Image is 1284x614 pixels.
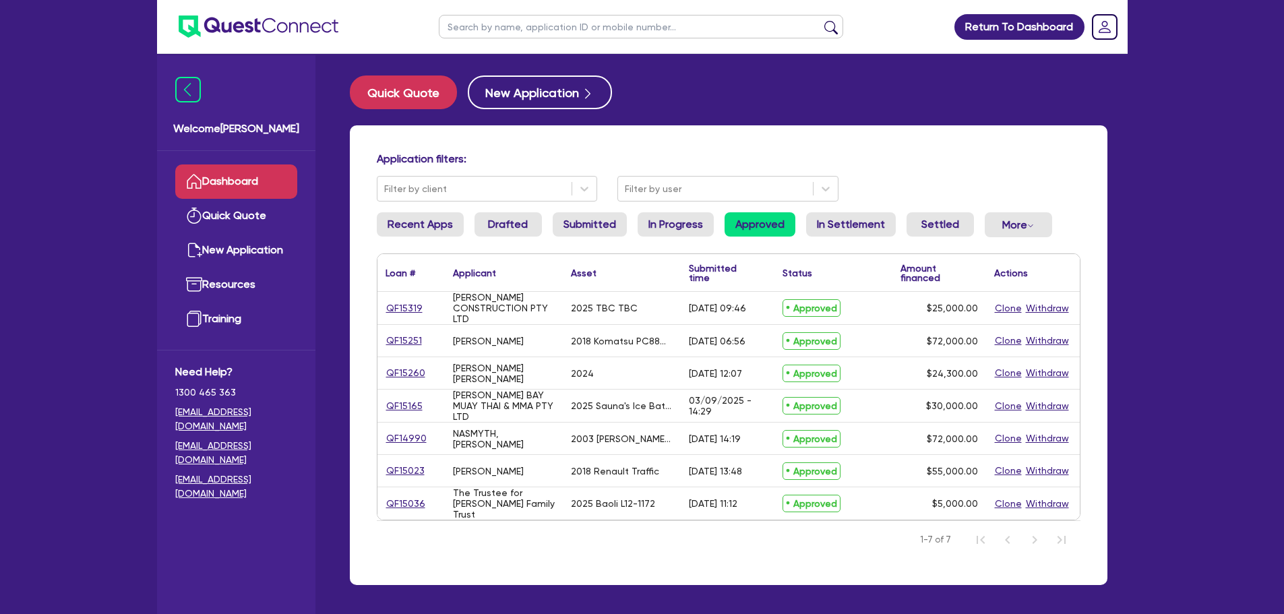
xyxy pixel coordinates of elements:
span: Approved [783,397,840,415]
a: Quick Quote [350,75,468,109]
div: Submitted time [689,264,754,282]
button: Clone [994,496,1022,512]
a: Dashboard [175,164,297,199]
div: 2018 Komatsu PC88MR [571,336,673,346]
button: Withdraw [1025,365,1070,381]
a: Recent Apps [377,212,464,237]
div: [DATE] 12:07 [689,368,742,379]
a: Return To Dashboard [954,14,1084,40]
a: QF15165 [386,398,423,414]
button: Withdraw [1025,333,1070,348]
button: Clone [994,333,1022,348]
div: [DATE] 14:19 [689,433,741,444]
span: Approved [783,332,840,350]
div: NASMYTH, [PERSON_NAME] [453,428,555,450]
img: quest-connect-logo-blue [179,16,338,38]
div: [DATE] 06:56 [689,336,745,346]
span: $30,000.00 [926,400,978,411]
span: $72,000.00 [927,336,978,346]
span: Approved [783,462,840,480]
span: 1-7 of 7 [920,533,951,547]
div: 2018 Renault Traffic [571,466,659,477]
span: $24,300.00 [927,368,978,379]
span: Need Help? [175,364,297,380]
a: New Application [175,233,297,268]
div: 2025 Sauna's Ice Baths TBA Sauna's Ice Baths [571,400,673,411]
a: Quick Quote [175,199,297,233]
div: 2025 Baoli L12-1172 [571,498,655,509]
a: QF15319 [386,301,423,316]
span: Welcome [PERSON_NAME] [173,121,299,137]
span: $5,000.00 [932,498,978,509]
a: In Settlement [806,212,896,237]
a: [EMAIL_ADDRESS][DOMAIN_NAME] [175,439,297,467]
a: QF14990 [386,431,427,446]
span: 1300 465 363 [175,386,297,400]
a: Submitted [553,212,627,237]
div: 03/09/2025 - 14:29 [689,395,766,417]
a: Resources [175,268,297,302]
button: Next Page [1021,526,1048,553]
img: new-application [186,242,202,258]
span: Approved [783,430,840,448]
div: [PERSON_NAME] [453,466,524,477]
img: icon-menu-close [175,77,201,102]
button: Withdraw [1025,463,1070,479]
a: Approved [725,212,795,237]
input: Search by name, application ID or mobile number... [439,15,843,38]
div: Actions [994,268,1028,278]
a: QF15036 [386,496,426,512]
button: Clone [994,365,1022,381]
button: Clone [994,463,1022,479]
div: Status [783,268,812,278]
span: Approved [783,495,840,512]
a: Drafted [475,212,542,237]
a: Dropdown toggle [1087,9,1122,44]
button: Clone [994,301,1022,316]
div: Applicant [453,268,496,278]
span: Approved [783,365,840,382]
div: Amount financed [900,264,978,282]
button: Previous Page [994,526,1021,553]
img: training [186,311,202,327]
button: Withdraw [1025,398,1070,414]
div: [DATE] 09:46 [689,303,746,313]
a: Training [175,302,297,336]
a: [EMAIL_ADDRESS][DOMAIN_NAME] [175,405,297,433]
img: quick-quote [186,208,202,224]
button: Withdraw [1025,301,1070,316]
div: Loan # [386,268,415,278]
img: resources [186,276,202,293]
div: [DATE] 11:12 [689,498,737,509]
div: The Trustee for [PERSON_NAME] Family Trust [453,487,555,520]
a: QF15251 [386,333,423,348]
button: Clone [994,398,1022,414]
h4: Application filters: [377,152,1080,165]
button: Withdraw [1025,431,1070,446]
span: $25,000.00 [927,303,978,313]
button: Last Page [1048,526,1075,553]
button: Withdraw [1025,496,1070,512]
button: New Application [468,75,612,109]
a: In Progress [638,212,714,237]
button: Quick Quote [350,75,457,109]
a: Settled [907,212,974,237]
div: [PERSON_NAME] [453,336,524,346]
span: $72,000.00 [927,433,978,444]
div: [PERSON_NAME] [PERSON_NAME] [453,363,555,384]
span: $55,000.00 [927,466,978,477]
div: [PERSON_NAME] BAY MUAY THAI & MMA PTY LTD [453,390,555,422]
button: Clone [994,431,1022,446]
div: Asset [571,268,597,278]
div: 2003 [PERSON_NAME] Value Liner Prime Mover Day Cab [571,433,673,444]
div: 2025 TBC TBC [571,303,638,313]
div: [PERSON_NAME] CONSTRUCTION PTY LTD [453,292,555,324]
a: QF15023 [386,463,425,479]
button: First Page [967,526,994,553]
button: Dropdown toggle [985,212,1052,237]
span: Approved [783,299,840,317]
a: [EMAIL_ADDRESS][DOMAIN_NAME] [175,472,297,501]
div: [DATE] 13:48 [689,466,742,477]
a: QF15260 [386,365,426,381]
